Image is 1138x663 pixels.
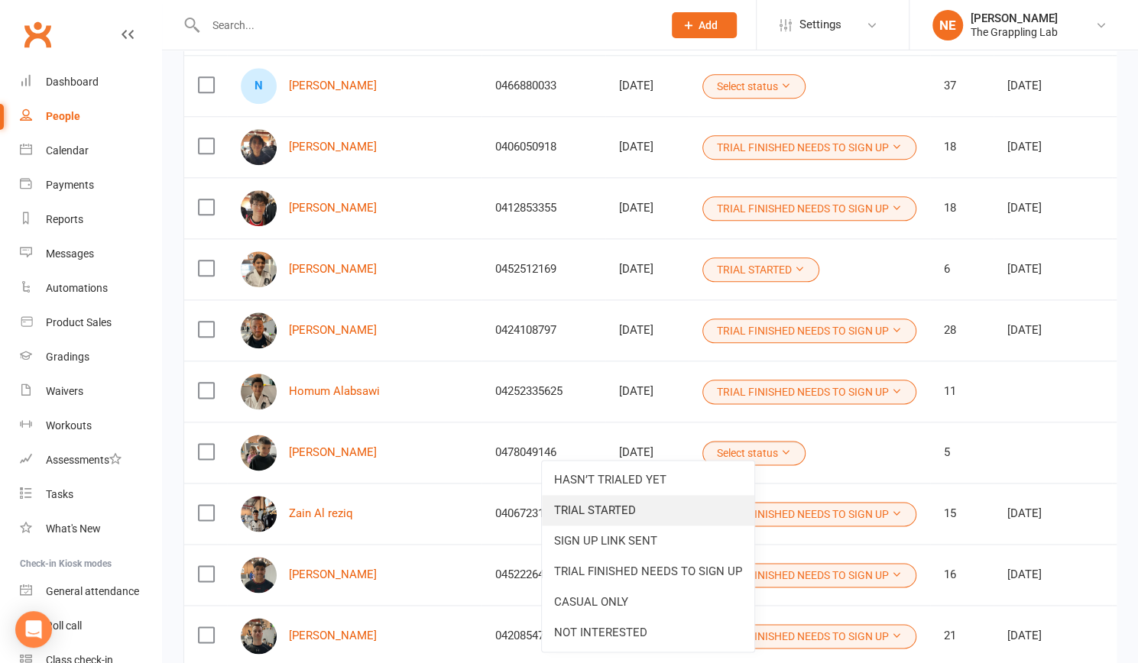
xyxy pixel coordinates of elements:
a: Clubworx [18,15,57,53]
a: Homum Alabsawi [289,385,380,398]
a: General attendance kiosk mode [20,574,161,609]
div: [DATE] [1007,263,1098,276]
div: Reports [46,213,83,225]
a: [PERSON_NAME] [289,446,377,459]
button: TRIAL FINISHED NEEDS TO SIGN UP [702,319,916,343]
a: [PERSON_NAME] [289,202,377,215]
div: 0452512169 [495,263,592,276]
a: Product Sales [20,306,161,340]
a: Assessments [20,443,161,477]
a: [PERSON_NAME] [289,629,377,642]
div: Payments [46,179,94,191]
div: People [46,110,80,122]
a: Roll call [20,609,161,643]
a: [PERSON_NAME] [289,568,377,581]
div: [DATE] [619,202,675,215]
img: Bilal [241,312,277,348]
div: What's New [46,522,101,535]
div: [DATE] [1007,202,1098,215]
a: Workouts [20,409,161,443]
div: 0406723122 [495,507,592,520]
div: 0478049146 [495,446,592,459]
div: The Grappling Lab [971,25,1058,39]
div: [DATE] [619,141,675,154]
div: 0466880033 [495,79,592,92]
img: Caleb [241,190,277,226]
div: 15 [944,507,980,520]
button: TRIAL FINISHED NEEDS TO SIGN UP [702,196,916,221]
div: 21 [944,629,980,642]
div: Product Sales [46,316,112,328]
div: 0412853355 [495,202,592,215]
a: [PERSON_NAME] [289,141,377,154]
a: [PERSON_NAME] [289,79,377,92]
a: Dashboard [20,65,161,99]
a: CASUAL ONLY [542,587,754,617]
div: [DATE] [1007,324,1098,337]
button: Add [672,12,737,38]
div: [DATE] [1007,141,1098,154]
button: TRIAL FINISHED NEEDS TO SIGN UP [702,624,916,648]
div: 37 [944,79,980,92]
div: 0406050918 [495,141,592,154]
div: [DATE] [619,263,675,276]
div: 11 [944,385,980,398]
div: Dashboard [46,76,99,88]
button: TRIAL FINISHED NEEDS TO SIGN UP [702,380,916,404]
span: Add [699,19,718,31]
div: General attendance [46,585,139,597]
div: 6 [944,263,980,276]
div: [DATE] [619,385,675,398]
div: Open Intercom Messenger [15,611,52,648]
div: Naz [241,68,277,104]
a: [PERSON_NAME] [289,263,377,276]
a: TRIAL STARTED [542,495,754,526]
div: 28 [944,324,980,337]
span: Settings [799,8,841,42]
div: [DATE] [619,79,675,92]
div: 18 [944,141,980,154]
div: [DATE] [619,324,675,337]
a: Calendar [20,134,161,168]
div: 16 [944,568,980,581]
img: Jose [241,251,277,287]
div: Automations [46,282,108,294]
div: [DATE] [1007,568,1098,581]
div: 0424108797 [495,324,592,337]
div: Tasks [46,488,73,500]
a: TRIAL FINISHED NEEDS TO SIGN UP [542,556,754,587]
div: [DATE] [1007,79,1098,92]
div: Assessments [46,454,122,466]
img: Joshua [241,618,277,654]
div: 0420854763 [495,629,592,642]
div: [DATE] [1007,507,1098,520]
div: Workouts [46,419,92,432]
a: People [20,99,161,134]
div: 5 [944,446,980,459]
img: Noah [241,435,277,471]
a: HASN’T TRIALED YET [542,464,754,495]
a: SIGN UP LINK SENT [542,526,754,556]
div: NE [932,10,963,40]
div: Messages [46,247,94,260]
a: Zain Al reziq [289,507,353,520]
button: Select status [702,74,806,99]
button: Select status [702,441,806,465]
div: 18 [944,202,980,215]
button: TRIAL FINISHED NEEDS TO SIGN UP [702,502,916,526]
img: Derkam [241,557,277,593]
a: What's New [20,512,161,546]
div: 04252335625 [495,385,592,398]
div: Roll call [46,619,82,632]
a: Payments [20,168,161,202]
img: Homum [241,374,277,409]
a: Waivers [20,374,161,409]
a: Gradings [20,340,161,374]
a: Automations [20,271,161,306]
div: Waivers [46,385,83,397]
a: Reports [20,202,161,237]
button: TRIAL FINISHED NEEDS TO SIGN UP [702,563,916,587]
button: TRIAL FINISHED NEEDS TO SIGN UP [702,135,916,160]
a: Tasks [20,477,161,512]
div: [DATE] [1007,629,1098,642]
